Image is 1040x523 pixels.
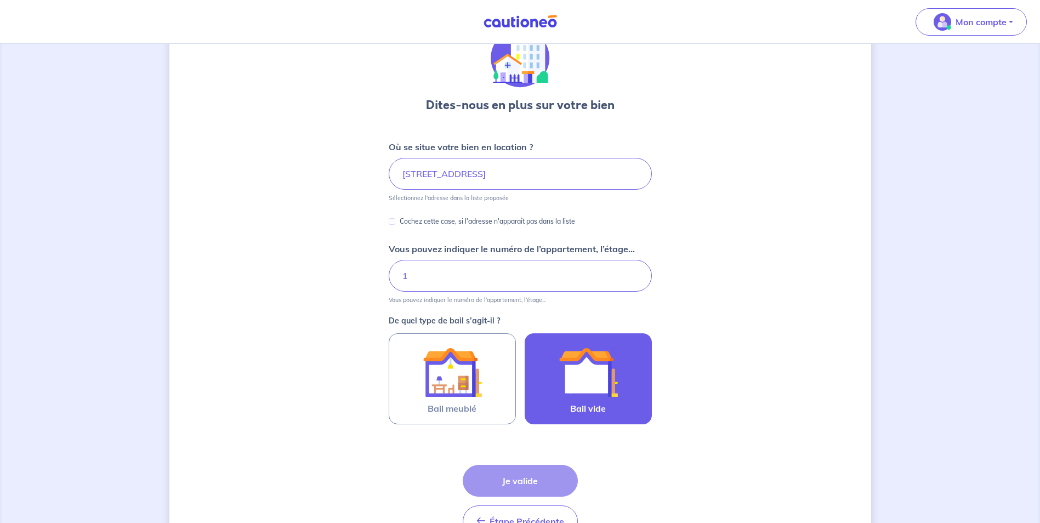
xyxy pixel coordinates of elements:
[559,343,618,402] img: illu_empty_lease.svg
[389,158,652,190] input: 2 rue de paris, 59000 lille
[389,140,533,154] p: Où se situe votre bien en location ?
[389,260,652,292] input: Appartement 2
[389,296,545,304] p: Vous pouvez indiquer le numéro de l’appartement, l’étage...
[389,317,652,325] p: De quel type de bail s’agit-il ?
[423,343,482,402] img: illu_furnished_lease.svg
[400,215,575,228] p: Cochez cette case, si l'adresse n'apparaît pas dans la liste
[934,13,951,31] img: illu_account_valid_menu.svg
[916,8,1027,36] button: illu_account_valid_menu.svgMon compte
[428,402,476,415] span: Bail meublé
[491,29,550,88] img: illu_houses.svg
[389,242,635,255] p: Vous pouvez indiquer le numéro de l’appartement, l’étage...
[426,96,615,114] h3: Dites-nous en plus sur votre bien
[389,194,509,202] p: Sélectionnez l'adresse dans la liste proposée
[956,15,1007,29] p: Mon compte
[479,15,561,29] img: Cautioneo
[570,402,606,415] span: Bail vide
